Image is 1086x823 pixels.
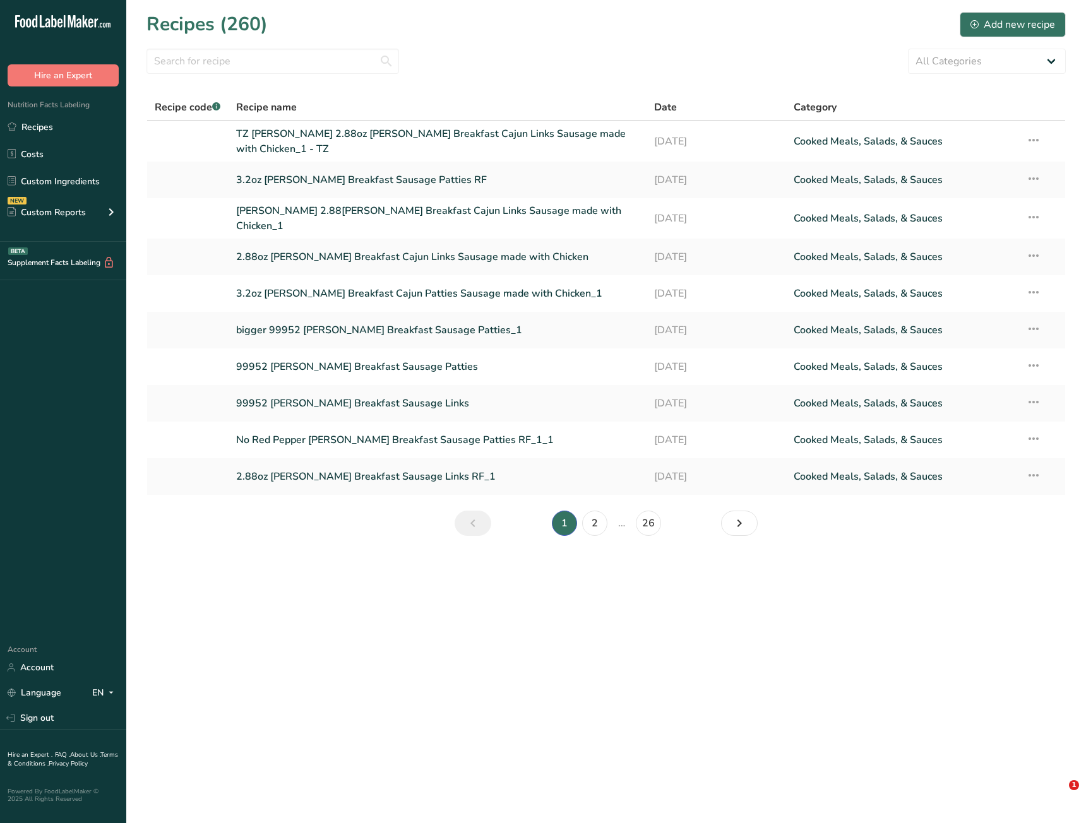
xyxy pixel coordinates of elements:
[236,390,640,417] a: 99952 [PERSON_NAME] Breakfast Sausage Links
[155,100,220,114] span: Recipe code
[146,49,399,74] input: Search for recipe
[8,206,86,219] div: Custom Reports
[794,126,1011,157] a: Cooked Meals, Salads, & Sauces
[8,750,118,768] a: Terms & Conditions .
[55,750,70,759] a: FAQ .
[8,682,61,704] a: Language
[582,511,607,536] a: Page 2.
[960,12,1066,37] button: Add new recipe
[794,317,1011,343] a: Cooked Meals, Salads, & Sauces
[236,244,640,270] a: 2.88oz [PERSON_NAME] Breakfast Cajun Links Sausage made with Chicken
[8,750,52,759] a: Hire an Expert .
[8,197,27,204] div: NEW
[654,244,779,270] a: [DATE]
[236,203,640,234] a: [PERSON_NAME] 2.88[PERSON_NAME] Breakfast Cajun Links Sausage made with Chicken_1
[146,10,268,38] h1: Recipes (260)
[654,463,779,490] a: [DATE]
[654,317,779,343] a: [DATE]
[8,247,28,255] div: BETA
[455,511,491,536] a: Previous page
[654,126,779,157] a: [DATE]
[70,750,100,759] a: About Us .
[654,280,779,307] a: [DATE]
[654,203,779,234] a: [DATE]
[236,126,640,157] a: TZ [PERSON_NAME] 2.88oz [PERSON_NAME] Breakfast Cajun Links Sausage made with Chicken_1 - TZ
[721,511,758,536] a: Next page
[92,685,119,701] div: EN
[794,167,1011,193] a: Cooked Meals, Salads, & Sauces
[8,64,119,86] button: Hire an Expert
[970,17,1055,32] div: Add new recipe
[236,427,640,453] a: No Red Pepper [PERSON_NAME] Breakfast Sausage Patties RF_1_1
[794,280,1011,307] a: Cooked Meals, Salads, & Sauces
[1043,780,1073,810] iframe: Intercom live chat
[654,390,779,417] a: [DATE]
[794,463,1011,490] a: Cooked Meals, Salads, & Sauces
[236,353,640,380] a: 99952 [PERSON_NAME] Breakfast Sausage Patties
[1069,780,1079,790] span: 1
[794,203,1011,234] a: Cooked Meals, Salads, & Sauces
[236,280,640,307] a: 3.2oz [PERSON_NAME] Breakfast Cajun Patties Sausage made with Chicken_1
[654,353,779,380] a: [DATE]
[49,759,88,768] a: Privacy Policy
[794,353,1011,380] a: Cooked Meals, Salads, & Sauces
[794,100,837,115] span: Category
[236,463,640,490] a: 2.88oz [PERSON_NAME] Breakfast Sausage Links RF_1
[794,244,1011,270] a: Cooked Meals, Salads, & Sauces
[236,317,640,343] a: bigger 99952 [PERSON_NAME] Breakfast Sausage Patties_1
[236,167,640,193] a: 3.2oz [PERSON_NAME] Breakfast Sausage Patties RF
[654,100,677,115] span: Date
[794,427,1011,453] a: Cooked Meals, Salads, & Sauces
[636,511,661,536] a: Page 26.
[8,788,119,803] div: Powered By FoodLabelMaker © 2025 All Rights Reserved
[654,167,779,193] a: [DATE]
[236,100,297,115] span: Recipe name
[654,427,779,453] a: [DATE]
[794,390,1011,417] a: Cooked Meals, Salads, & Sauces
